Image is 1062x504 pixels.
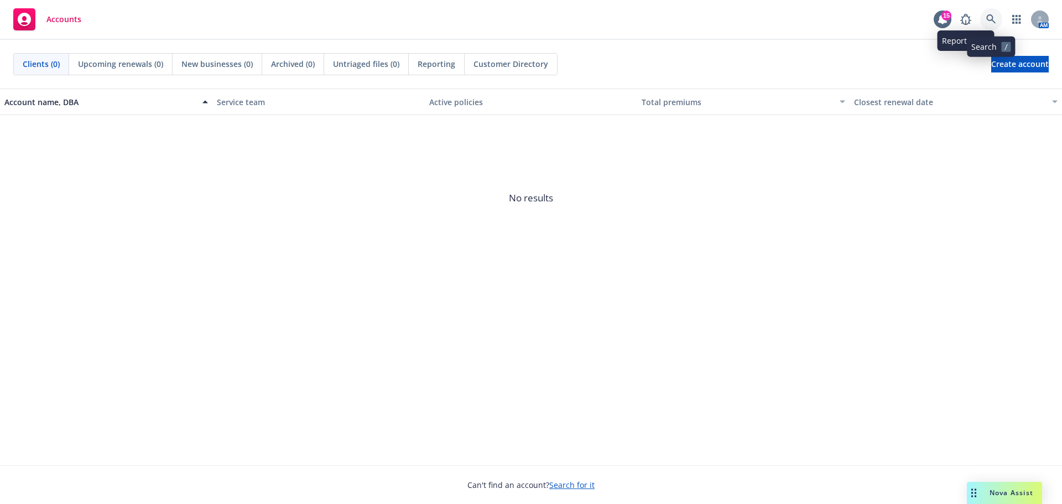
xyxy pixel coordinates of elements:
[9,4,86,35] a: Accounts
[212,89,425,115] button: Service team
[425,89,637,115] button: Active policies
[990,488,1033,497] span: Nova Assist
[467,479,595,491] span: Can't find an account?
[271,58,315,70] span: Archived (0)
[850,89,1062,115] button: Closest renewal date
[78,58,163,70] span: Upcoming renewals (0)
[473,58,548,70] span: Customer Directory
[181,58,253,70] span: New businesses (0)
[991,56,1049,72] a: Create account
[955,8,977,30] a: Report a Bug
[991,54,1049,75] span: Create account
[418,58,455,70] span: Reporting
[637,89,850,115] button: Total premiums
[429,96,633,108] div: Active policies
[46,15,81,24] span: Accounts
[549,480,595,490] a: Search for it
[333,58,399,70] span: Untriaged files (0)
[854,96,1045,108] div: Closest renewal date
[941,11,951,20] div: 15
[967,482,1042,504] button: Nova Assist
[1006,8,1028,30] a: Switch app
[980,8,1002,30] a: Search
[967,482,981,504] div: Drag to move
[23,58,60,70] span: Clients (0)
[217,96,420,108] div: Service team
[642,96,833,108] div: Total premiums
[4,96,196,108] div: Account name, DBA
